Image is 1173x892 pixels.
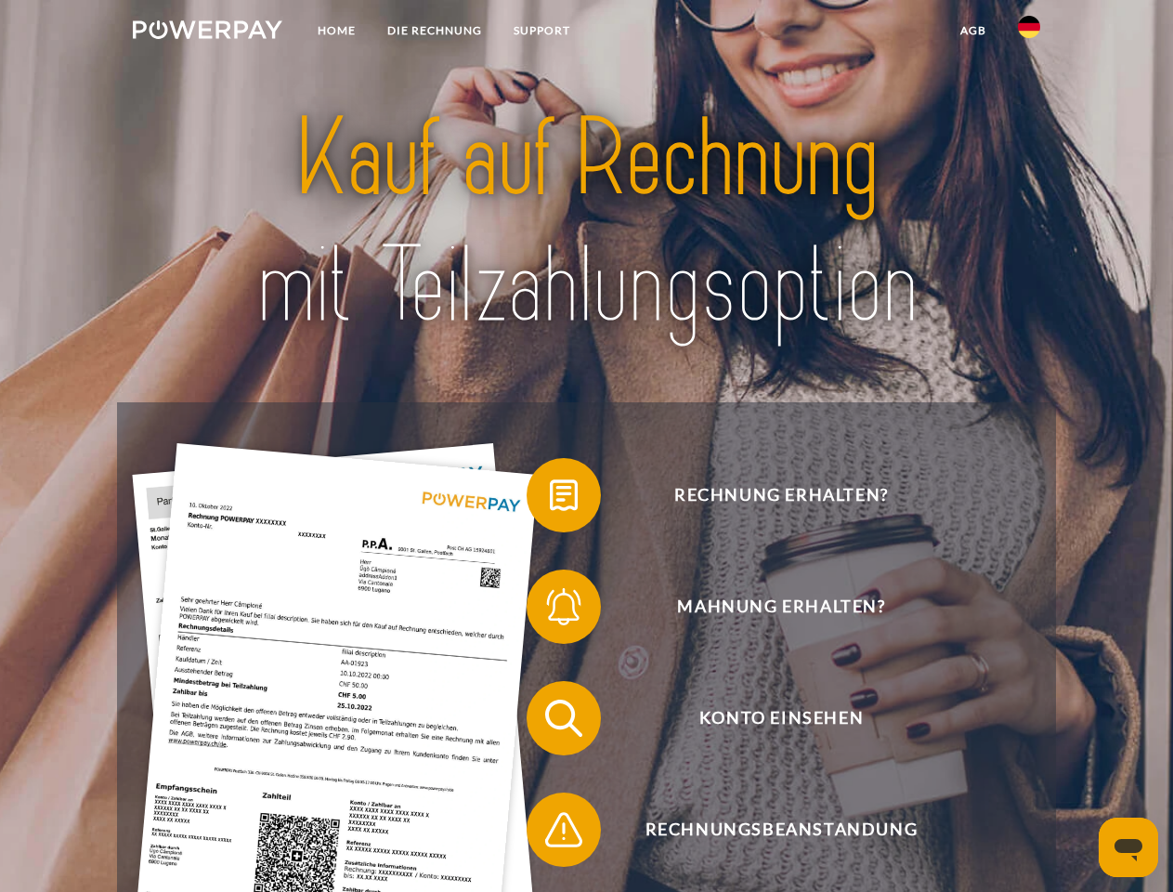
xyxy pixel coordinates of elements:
iframe: Schaltfläche zum Öffnen des Messaging-Fensters [1099,818,1158,877]
a: SUPPORT [498,14,586,47]
span: Rechnungsbeanstandung [554,793,1009,867]
img: de [1018,16,1040,38]
button: Rechnungsbeanstandung [527,793,1010,867]
img: qb_bell.svg [541,584,587,630]
img: qb_search.svg [541,695,587,741]
a: DIE RECHNUNG [371,14,498,47]
span: Rechnung erhalten? [554,458,1009,532]
a: Home [302,14,371,47]
img: qb_bill.svg [541,472,587,518]
a: agb [945,14,1002,47]
span: Mahnung erhalten? [554,570,1009,644]
span: Konto einsehen [554,681,1009,755]
button: Mahnung erhalten? [527,570,1010,644]
img: title-powerpay_de.svg [177,89,996,356]
img: logo-powerpay-white.svg [133,20,282,39]
button: Konto einsehen [527,681,1010,755]
img: qb_warning.svg [541,807,587,853]
button: Rechnung erhalten? [527,458,1010,532]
